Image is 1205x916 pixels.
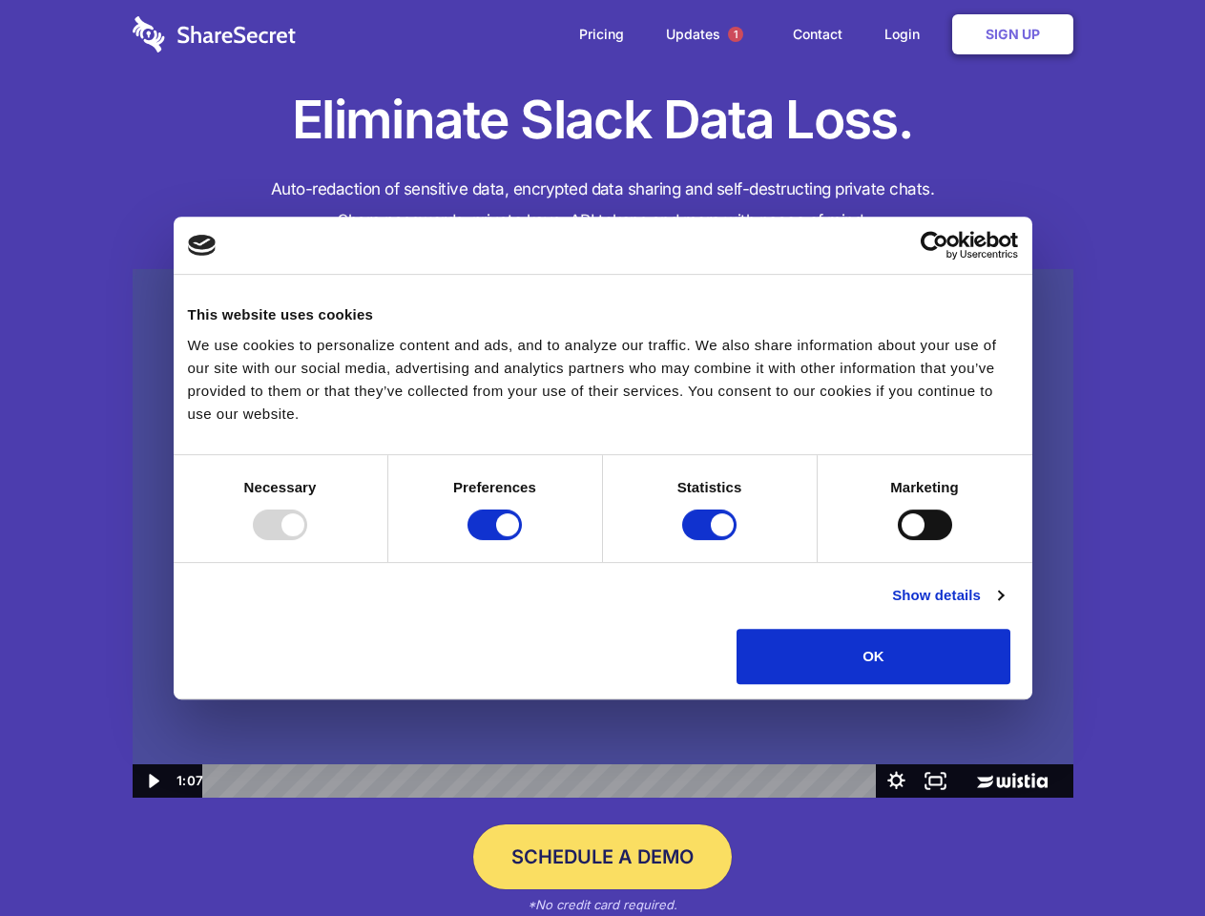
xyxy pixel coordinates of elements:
strong: Marketing [890,479,959,495]
img: logo [188,235,217,256]
a: Contact [774,5,862,64]
div: We use cookies to personalize content and ads, and to analyze our traffic. We also share informat... [188,334,1018,426]
a: Schedule a Demo [473,824,732,889]
span: 1 [728,27,743,42]
h4: Auto-redaction of sensitive data, encrypted data sharing and self-destructing private chats. Shar... [133,174,1073,237]
div: Playbar [218,764,867,798]
img: logo-wordmark-white-trans-d4663122ce5f474addd5e946df7df03e33cb6a1c49d2221995e7729f52c070b2.svg [133,16,296,52]
img: Sharesecret [133,269,1073,799]
strong: Statistics [677,479,742,495]
h1: Eliminate Slack Data Loss. [133,86,1073,155]
button: OK [737,629,1010,684]
a: Wistia Logo -- Learn More [955,764,1072,798]
a: Pricing [560,5,643,64]
strong: Preferences [453,479,536,495]
strong: Necessary [244,479,317,495]
a: Show details [892,584,1003,607]
a: Usercentrics Cookiebot - opens in a new window [851,231,1018,260]
button: Fullscreen [916,764,955,798]
button: Show settings menu [877,764,916,798]
em: *No credit card required. [528,897,677,912]
div: This website uses cookies [188,303,1018,326]
a: Sign Up [952,14,1073,54]
button: Play Video [133,764,172,798]
a: Login [865,5,948,64]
